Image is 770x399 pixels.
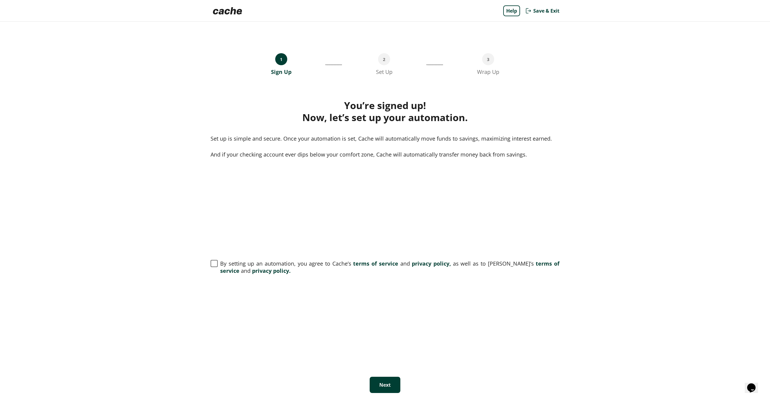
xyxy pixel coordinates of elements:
div: Sign Up [271,68,291,75]
div: You’re signed up! Now, let’s set up your automation. [211,99,559,123]
div: 2 [378,53,390,65]
div: 1 [275,53,287,65]
span: By setting up an automation, you agree to Cache’s and as well as to [PERSON_NAME]’s and [220,260,559,274]
div: Wrap Up [477,68,499,75]
a: terms of service [220,260,559,274]
div: ___________________________________ [426,53,443,75]
p: And if your checking account ever dips below your comfort zone, Cache will automatically transfer... [211,150,559,159]
img: Logo [211,5,245,17]
iframe: chat widget [745,375,764,393]
img: Exit Button [525,7,532,14]
div: __________________________________ [325,53,342,75]
div: Set Up [376,68,393,75]
button: Next [370,377,400,393]
p: Set up is simple and secure. Once your automation is set, Cache will automatically move funds to ... [211,134,559,143]
a: terms of service [351,260,398,267]
a: privacy policy, [410,260,451,267]
button: Save & Exit [525,5,559,16]
div: 3 [482,53,494,65]
a: privacy policy. [251,267,291,274]
a: Help [503,5,520,16]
